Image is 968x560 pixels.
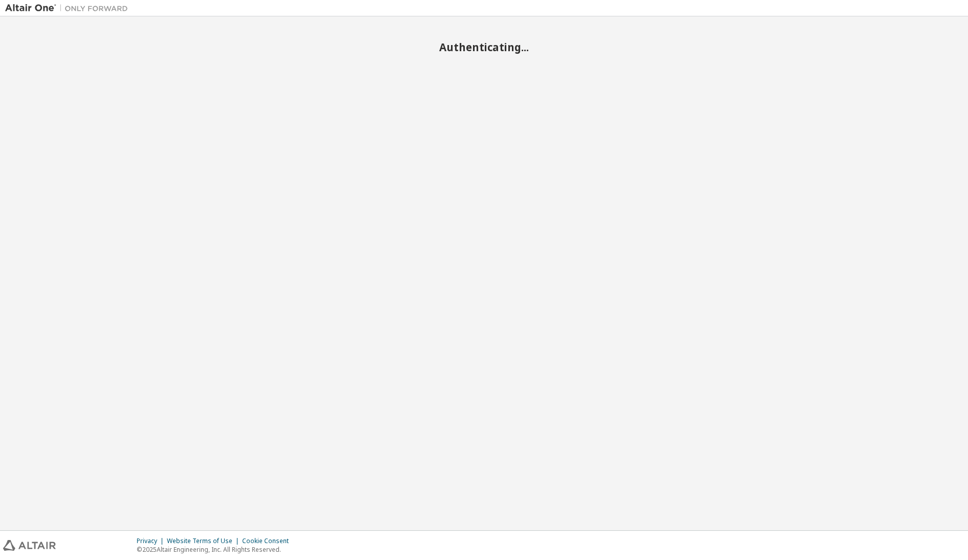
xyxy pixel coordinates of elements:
div: Cookie Consent [242,537,295,545]
div: Privacy [137,537,167,545]
img: altair_logo.svg [3,540,56,551]
img: Altair One [5,3,133,13]
div: Website Terms of Use [167,537,242,545]
h2: Authenticating... [5,40,963,54]
p: © 2025 Altair Engineering, Inc. All Rights Reserved. [137,545,295,554]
